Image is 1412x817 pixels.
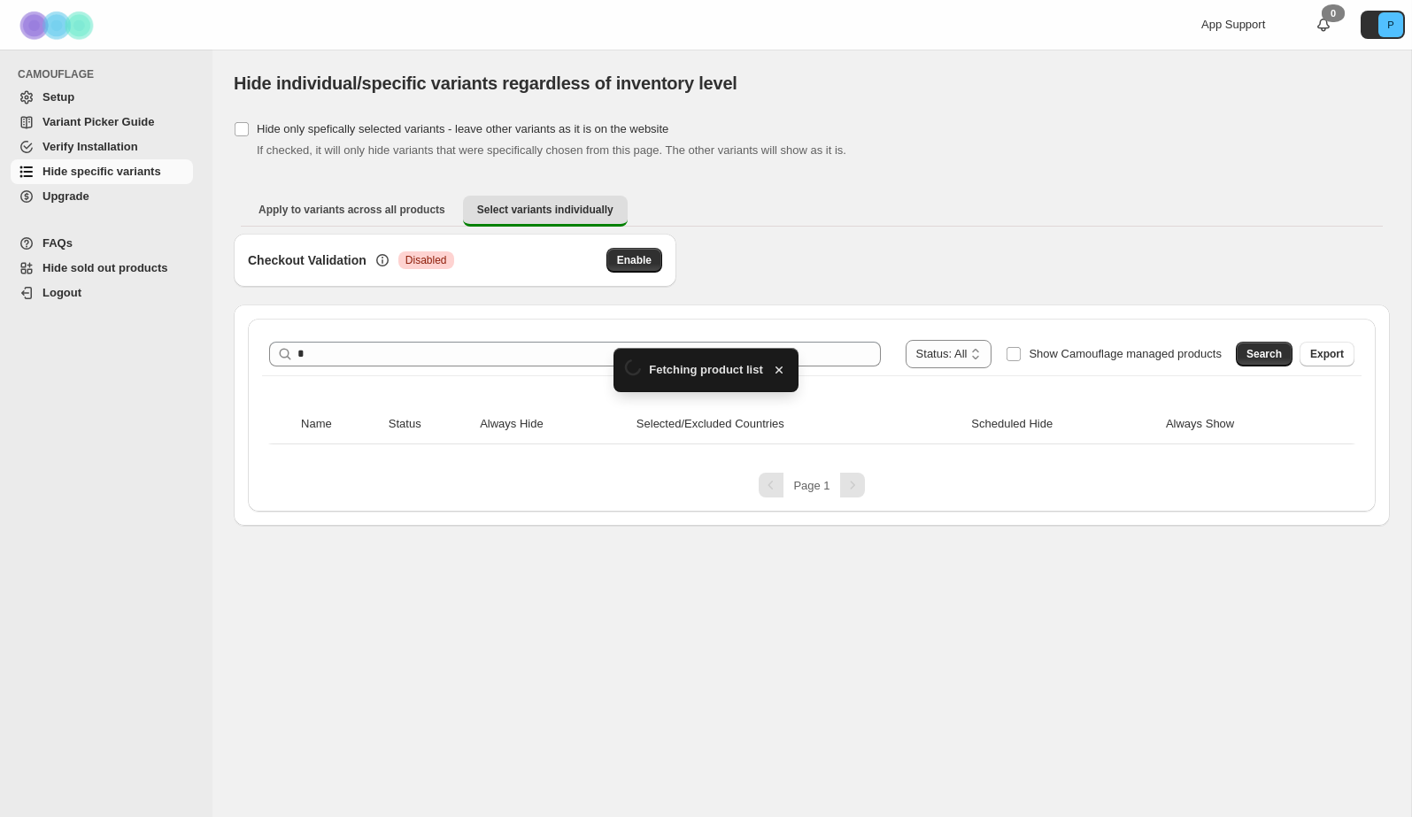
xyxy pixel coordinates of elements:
th: Name [296,405,383,444]
th: Selected/Excluded Countries [631,405,967,444]
span: Search [1246,347,1282,361]
a: Setup [11,85,193,110]
span: FAQs [42,236,73,250]
th: Status [383,405,475,444]
span: Select variants individually [477,203,613,217]
span: Setup [42,90,74,104]
span: Enable [617,253,652,267]
span: Avatar with initials P [1378,12,1403,37]
a: FAQs [11,231,193,256]
a: 0 [1315,16,1332,34]
span: Disabled [405,253,447,267]
button: Apply to variants across all products [244,196,459,224]
span: Hide individual/specific variants regardless of inventory level [234,73,737,93]
span: Hide only spefically selected variants - leave other variants as it is on the website [257,122,668,135]
div: 0 [1322,4,1345,22]
a: Verify Installation [11,135,193,159]
div: Select variants individually [234,234,1390,526]
button: Select variants individually [463,196,628,227]
th: Always Hide [475,405,631,444]
a: Hide specific variants [11,159,193,184]
th: Always Show [1161,405,1328,444]
h3: Checkout Validation [248,251,367,269]
a: Variant Picker Guide [11,110,193,135]
span: Verify Installation [42,140,138,153]
span: Logout [42,286,81,299]
span: Show Camouflage managed products [1029,347,1222,360]
button: Avatar with initials P [1361,11,1405,39]
span: App Support [1201,18,1265,31]
span: CAMOUFLAGE [18,67,200,81]
a: Logout [11,281,193,305]
th: Scheduled Hide [966,405,1161,444]
span: Page 1 [793,479,829,492]
span: Export [1310,347,1344,361]
button: Search [1236,342,1292,366]
a: Hide sold out products [11,256,193,281]
button: Export [1300,342,1354,366]
span: Hide sold out products [42,261,168,274]
span: If checked, it will only hide variants that were specifically chosen from this page. The other va... [257,143,846,157]
button: Enable [606,248,662,273]
a: Upgrade [11,184,193,209]
span: Variant Picker Guide [42,115,154,128]
text: P [1387,19,1393,30]
span: Hide specific variants [42,165,161,178]
img: Camouflage [14,1,103,50]
nav: Pagination [262,473,1362,497]
span: Fetching product list [649,361,763,379]
span: Upgrade [42,189,89,203]
span: Apply to variants across all products [258,203,445,217]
